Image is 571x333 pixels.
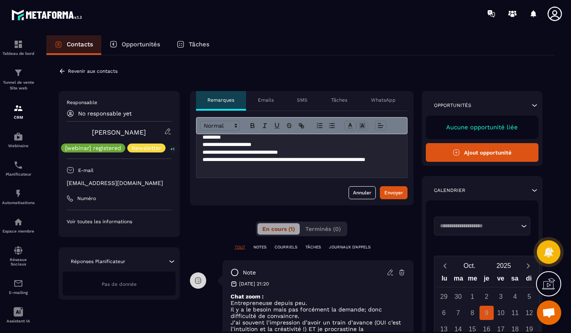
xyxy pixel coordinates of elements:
div: sa [508,273,522,287]
span: Terminés (0) [305,226,341,232]
img: automations [13,132,23,141]
p: Remarques [207,97,234,103]
div: 3 [494,289,508,304]
p: SMS [297,97,307,103]
p: Aucune opportunité liée [434,124,531,131]
img: logo [11,7,85,22]
div: Ouvrir le chat [537,300,561,325]
img: social-network [13,246,23,255]
div: Search for option [434,217,531,235]
button: Terminés (0) [301,223,346,235]
p: Réponses Planificateur [71,258,125,265]
div: ve [494,273,508,287]
p: Planificateur [2,172,35,176]
div: 29 [437,289,451,304]
p: Numéro [77,195,96,202]
p: No responsable yet [78,110,132,117]
p: WhatsApp [371,97,396,103]
div: je [479,273,494,287]
strong: Chat zoom : [231,293,264,300]
p: E-mail [78,167,94,174]
div: ma [451,273,466,287]
p: TOUT [235,244,245,250]
p: Tunnel de vente Site web [2,80,35,91]
img: formation [13,68,23,78]
p: Responsable [67,99,172,106]
p: Emails [258,97,274,103]
p: E-mailing [2,290,35,295]
a: emailemailE-mailing [2,272,35,301]
p: Tâches [189,41,209,48]
a: automationsautomationsEspace membre [2,211,35,239]
div: me [466,273,480,287]
img: automations [13,217,23,227]
img: scheduler [13,160,23,170]
a: formationformationTunnel de vente Site web [2,62,35,97]
div: lu [437,273,451,287]
p: Voir toutes les informations [67,218,172,225]
p: Webinaire [2,144,35,148]
a: [PERSON_NAME] [92,128,146,136]
p: NOTES [253,244,266,250]
div: 6 [437,306,451,320]
p: +1 [168,145,177,153]
div: 2 [479,289,494,304]
p: Automatisations [2,200,35,205]
p: Tableau de bord [2,51,35,56]
div: 8 [465,306,479,320]
p: TÂCHES [305,244,321,250]
img: automations [13,189,23,198]
button: En cours (1) [257,223,300,235]
input: Search for option [437,222,519,230]
a: automationsautomationsWebinaire [2,126,35,154]
a: social-networksocial-networkRéseaux Sociaux [2,239,35,272]
a: formationformationTableau de bord [2,33,35,62]
button: Open years overlay [487,259,521,273]
button: Envoyer [380,186,408,199]
div: 1 [465,289,479,304]
p: JOURNAUX D'APPELS [329,244,370,250]
img: email [13,279,23,288]
p: Contacts [67,41,93,48]
p: Revenir aux contacts [68,68,118,74]
span: En cours (1) [262,226,295,232]
a: Opportunités [101,35,168,55]
div: Envoyer [384,189,403,197]
p: Tâches [331,97,347,103]
img: formation [13,103,23,113]
button: Open months overlay [453,259,487,273]
a: Contacts [46,35,101,55]
div: 12 [522,306,536,320]
div: 5 [522,289,536,304]
p: [EMAIL_ADDRESS][DOMAIN_NAME] [67,179,172,187]
p: CRM [2,115,35,120]
a: automationsautomationsAutomatisations [2,183,35,211]
p: Il y a le besoin mais pas forcément la demande; donc difficulté de convaincre. [231,306,405,319]
div: 4 [508,289,522,304]
p: note [243,269,256,276]
p: Assistant IA [2,319,35,323]
button: Previous month [438,260,453,271]
p: COURRIELS [275,244,297,250]
p: [DATE] 21:20 [239,281,269,287]
a: formationformationCRM [2,97,35,126]
div: 11 [508,306,522,320]
button: Ajout opportunité [426,143,539,162]
p: Opportunités [122,41,160,48]
button: Next month [521,260,536,271]
a: Assistant IA [2,301,35,329]
div: 10 [494,306,508,320]
div: 7 [451,306,465,320]
div: 9 [479,306,494,320]
p: Calendrier [434,187,465,194]
img: formation [13,39,23,49]
div: di [522,273,536,287]
a: Tâches [168,35,218,55]
button: Annuler [349,186,376,199]
div: 30 [451,289,465,304]
a: schedulerschedulerPlanificateur [2,154,35,183]
p: Espace membre [2,229,35,233]
span: Pas de donnée [102,281,137,287]
p: Newsletter [131,145,161,151]
p: Opportunités [434,102,471,109]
